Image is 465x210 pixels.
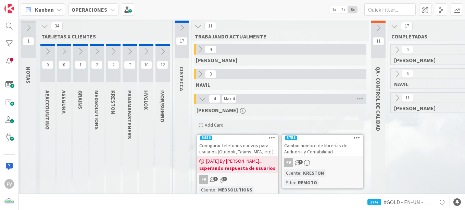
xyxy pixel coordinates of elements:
[35,5,54,14] span: Kanban
[282,135,363,141] div: 3753
[209,95,221,103] span: 4
[61,90,67,114] span: ASEGURA
[4,179,14,189] div: FV
[75,61,86,69] span: 1
[93,90,100,130] span: MEDSOLUTIONS
[282,141,363,156] div: Cambio nombre de librerías de Auditoria y Contabilidad
[205,70,216,78] span: 3
[284,158,293,167] div: FV
[159,90,166,122] span: IVOR/SUMRO
[199,175,208,184] div: FV
[197,141,278,156] div: Configurar telefonos nuevos para usuarios (Outlook, Teams, MFA, etc.)
[42,61,53,69] span: 0
[197,135,278,156] div: 3686Configurar telefonos nuevos para usuarios (Outlook, Teams, MFA, etc.)
[282,158,363,167] div: FV
[215,186,216,194] span: :
[224,97,235,101] div: Max 4
[197,107,238,114] span: FERNANDO
[157,61,168,69] span: 12
[402,94,413,102] span: 11
[348,6,357,13] span: 3x
[284,179,295,186] div: Sitio
[402,70,413,78] span: 6
[25,67,32,83] span: NOTAS
[285,136,297,140] div: 3753
[375,67,382,131] span: QA - CONTROL DE CALIDAD
[199,165,276,172] b: Esperando respuesta de usuarios
[77,90,84,109] span: GRAINS
[143,90,150,110] span: HYGLOX
[72,6,107,13] b: OPERACIONES
[296,179,319,186] div: REMOTO
[108,61,119,69] span: 2
[223,177,227,181] span: 1
[4,197,14,206] img: avatar
[140,61,152,69] span: 10
[51,22,63,30] span: 34
[339,6,348,13] span: 2x
[204,22,216,30] span: 11
[206,157,262,165] span: [DATE] By [PERSON_NAME]...
[298,160,303,164] span: 2
[41,33,164,40] span: TARJETAS X CLIENTES
[178,67,185,91] span: CISTECCA
[373,37,384,45] span: 11
[176,37,188,45] span: 17
[200,136,212,140] div: 3686
[205,45,216,54] span: 4
[58,61,70,69] span: 0
[301,169,326,177] div: KRESTON
[367,199,381,205] div: 3747
[196,81,210,88] span: NAVIL
[329,6,339,13] span: 1x
[124,61,136,69] span: 7
[295,179,296,186] span: :
[196,57,237,63] span: GABRIEL
[216,186,254,194] div: MEDSOLUTIONS
[384,198,432,206] span: #GOLD - EN-UN - MED-OBA-22-LP - Icon Core
[284,169,300,177] div: Cliente
[364,3,416,16] input: Quick Filter...
[126,90,133,139] span: PANAMAFASTENERS
[402,46,413,54] span: 0
[44,90,51,130] span: AEACCOUNTING
[401,22,413,30] span: 17
[197,135,278,141] div: 3686
[282,135,363,156] div: 3753Cambio nombre de librerías de Auditoria y Contabilidad
[213,177,218,181] span: 1
[199,186,215,194] div: Cliente
[195,33,360,40] span: TRABAJANDO ACTUALMENTE
[300,169,301,177] span: :
[4,4,14,13] img: Visit kanbanzone.com
[205,122,227,128] span: Add Card...
[23,37,34,45] span: 1
[91,61,103,69] span: 2
[110,90,117,114] span: KRESTON
[281,134,364,189] a: 3753Cambio nombre de librerías de Auditoria y ContabilidadFVCliente:KRESTONSitio:REMOTO
[197,175,278,184] div: FV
